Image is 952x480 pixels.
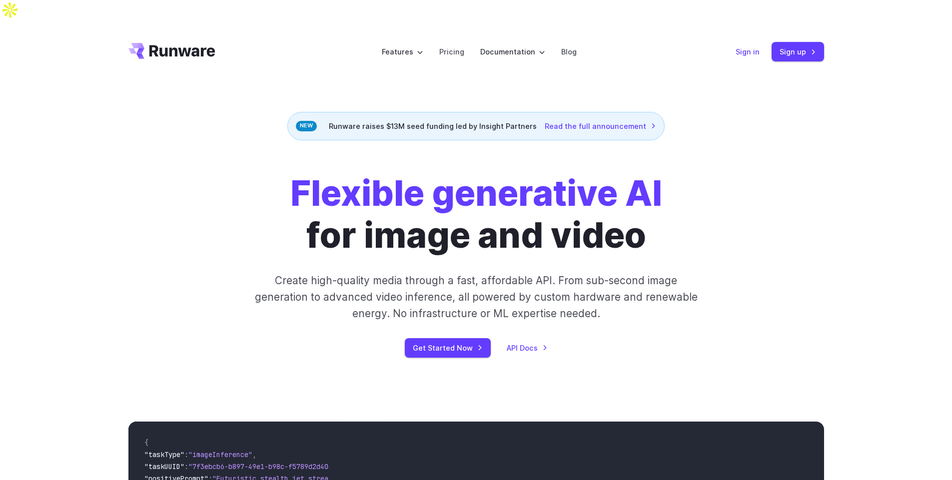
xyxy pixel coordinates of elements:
span: "imageInference" [188,450,252,459]
a: Blog [561,46,577,57]
span: : [184,450,188,459]
p: Create high-quality media through a fast, affordable API. From sub-second image generation to adv... [253,272,699,322]
a: API Docs [507,342,548,354]
span: : [184,462,188,471]
label: Features [382,46,423,57]
span: "7f3ebcb6-b897-49e1-b98c-f5789d2d40d7" [188,462,340,471]
span: "taskUUID" [144,462,184,471]
a: Pricing [439,46,464,57]
a: Get Started Now [405,338,491,358]
label: Documentation [480,46,545,57]
span: { [144,438,148,447]
a: Read the full announcement [545,120,656,132]
div: Runware raises $13M seed funding led by Insight Partners [287,112,665,140]
strong: Flexible generative AI [290,172,662,214]
a: Sign up [772,42,824,61]
a: Sign in [736,46,760,57]
h1: for image and video [290,172,662,256]
a: Go to / [128,43,215,59]
span: , [252,450,256,459]
span: "taskType" [144,450,184,459]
